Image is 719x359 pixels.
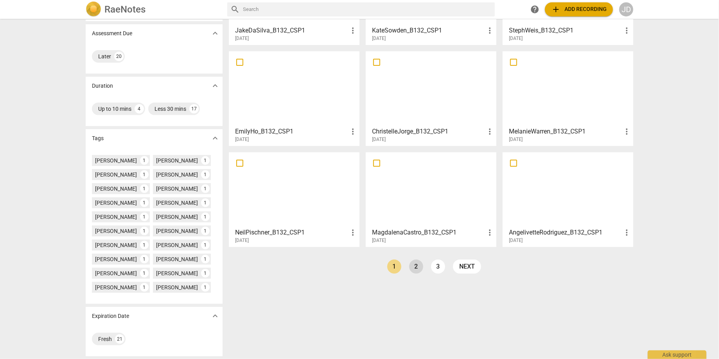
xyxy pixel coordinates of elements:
[140,170,149,179] div: 1
[92,82,113,90] p: Duration
[92,29,132,38] p: Assessment Due
[86,2,221,17] a: LogoRaeNotes
[372,228,485,237] h3: MagdalenaCastro_B132_CSP1
[235,136,249,143] span: [DATE]
[210,133,220,143] span: expand_more
[230,5,240,14] span: search
[348,26,358,35] span: more_vert
[95,171,137,179] div: [PERSON_NAME]
[622,26,631,35] span: more_vert
[155,105,186,113] div: Less 30 mins
[209,310,221,322] button: Show more
[98,335,112,343] div: Fresh
[528,2,542,16] a: Help
[156,241,198,249] div: [PERSON_NAME]
[485,26,494,35] span: more_vert
[201,255,210,263] div: 1
[509,228,622,237] h3: AngelivetteRodriguez_B132_CSP1
[156,157,198,164] div: [PERSON_NAME]
[201,170,210,179] div: 1
[201,241,210,249] div: 1
[156,269,198,277] div: [PERSON_NAME]
[140,184,149,193] div: 1
[509,127,622,136] h3: MelanieWarren_B132_CSP1
[243,3,492,16] input: Search
[348,228,358,237] span: more_vert
[368,54,494,143] a: ChristelleJorge_B132_CSP1[DATE]
[201,184,210,193] div: 1
[372,35,386,42] span: [DATE]
[235,237,249,244] span: [DATE]
[619,2,633,16] button: JD
[209,27,221,39] button: Show more
[235,26,348,35] h3: JakeDaSilva_B132_CSP1
[115,334,124,344] div: 21
[622,228,631,237] span: more_vert
[156,283,198,291] div: [PERSON_NAME]
[372,237,386,244] span: [DATE]
[95,255,137,263] div: [PERSON_NAME]
[509,26,622,35] h3: StephWeis_B132_CSP1
[622,127,631,136] span: more_vert
[95,283,137,291] div: [PERSON_NAME]
[156,185,198,193] div: [PERSON_NAME]
[140,156,149,165] div: 1
[551,5,561,14] span: add
[98,52,111,60] div: Later
[135,104,144,114] div: 4
[648,350,706,359] div: Ask support
[210,311,220,321] span: expand_more
[189,104,199,114] div: 17
[372,26,485,35] h3: KateSowden_B132_CSP1
[156,227,198,235] div: [PERSON_NAME]
[409,260,423,274] a: Page 2
[92,312,129,320] p: Expiration Date
[530,5,539,14] span: help
[95,241,137,249] div: [PERSON_NAME]
[485,228,494,237] span: more_vert
[201,269,210,278] div: 1
[95,213,137,221] div: [PERSON_NAME]
[509,136,523,143] span: [DATE]
[95,227,137,235] div: [PERSON_NAME]
[114,52,124,61] div: 20
[505,155,631,244] a: AngelivetteRodriguez_B132_CSP1[DATE]
[140,269,149,278] div: 1
[156,213,198,221] div: [PERSON_NAME]
[545,2,613,16] button: Upload
[201,283,210,292] div: 1
[368,155,494,244] a: MagdalenaCastro_B132_CSP1[DATE]
[232,155,357,244] a: NeilPischner_B132_CSP1[DATE]
[156,255,198,263] div: [PERSON_NAME]
[95,199,137,207] div: [PERSON_NAME]
[95,185,137,193] div: [PERSON_NAME]
[156,199,198,207] div: [PERSON_NAME]
[201,213,210,221] div: 1
[156,171,198,179] div: [PERSON_NAME]
[201,156,210,165] div: 1
[140,227,149,235] div: 1
[92,134,104,143] p: Tags
[505,54,631,143] a: MelanieWarren_B132_CSP1[DATE]
[201,227,210,235] div: 1
[485,127,494,136] span: more_vert
[209,132,221,144] button: Show more
[140,255,149,263] div: 1
[95,157,137,164] div: [PERSON_NAME]
[387,260,401,274] a: Page 1 is your current page
[235,127,348,136] h3: EmilyHo_B132_CSP1
[235,228,348,237] h3: NeilPischner_B132_CSP1
[201,198,210,207] div: 1
[140,213,149,221] div: 1
[209,80,221,92] button: Show more
[509,237,523,244] span: [DATE]
[509,35,523,42] span: [DATE]
[235,35,249,42] span: [DATE]
[210,29,220,38] span: expand_more
[104,4,146,15] h2: RaeNotes
[140,283,149,292] div: 1
[232,54,357,143] a: EmilyHo_B132_CSP1[DATE]
[551,5,607,14] span: Add recording
[372,127,485,136] h3: ChristelleJorge_B132_CSP1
